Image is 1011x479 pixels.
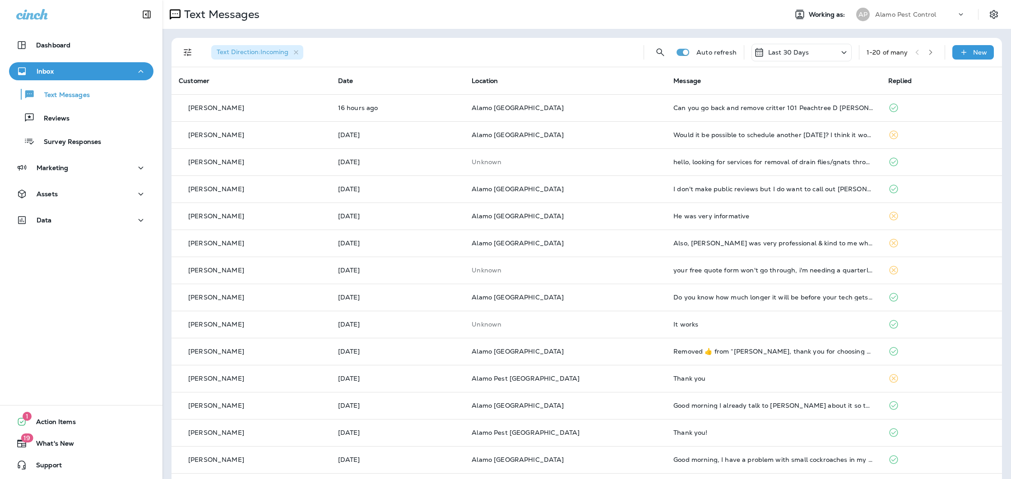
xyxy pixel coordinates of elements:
[37,216,52,224] p: Data
[188,321,244,328] p: [PERSON_NAME]
[472,374,580,382] span: Alamo Pest [GEOGRAPHIC_DATA]
[338,348,458,355] p: Aug 11, 2025 10:46 AM
[673,239,874,247] div: Also, Alex was very professional & kind to me when I couldn't easily find my notes regarding the ...
[673,77,701,85] span: Message
[673,375,874,382] div: Thank you
[673,456,874,463] div: Good morning, I have a problem with small cockroaches in my house. I'd like to know how you deal ...
[9,159,153,177] button: Marketing
[673,321,874,328] div: It works
[188,131,244,138] p: [PERSON_NAME]
[673,348,874,355] div: Removed ‌👍‌ from “ Steve, thank you for choosing Alamo Termite & Pest Control! We're excited to s...
[338,294,458,301] p: Aug 12, 2025 01:56 PM
[35,138,101,147] p: Survey Responses
[27,461,62,472] span: Support
[9,185,153,203] button: Assets
[472,321,659,328] p: This customer does not have a last location and the phone number they messaged is not assigned to...
[472,428,580,437] span: Alamo Pest [GEOGRAPHIC_DATA]
[867,49,908,56] div: 1 - 20 of many
[23,412,32,421] span: 1
[27,440,74,451] span: What's New
[188,185,244,193] p: [PERSON_NAME]
[188,104,244,111] p: [PERSON_NAME]
[134,5,159,23] button: Collapse Sidebar
[338,429,458,436] p: Aug 7, 2025 11:02 AM
[188,402,244,409] p: [PERSON_NAME]
[338,456,458,463] p: Aug 7, 2025 09:15 AM
[673,131,874,138] div: Would it be possible to schedule another Friday? I think it would be raining this and next so spr...
[673,212,874,220] div: He was very informative
[188,294,244,301] p: [PERSON_NAME]
[338,375,458,382] p: Aug 8, 2025 12:06 PM
[188,212,244,220] p: [PERSON_NAME]
[338,158,458,166] p: Aug 18, 2025 07:43 PM
[472,158,659,166] p: This customer does not have a last location and the phone number they messaged is not assigned to...
[338,321,458,328] p: Aug 12, 2025 10:18 AM
[37,68,54,75] p: Inbox
[9,413,153,431] button: 1Action Items
[338,131,458,138] p: Aug 20, 2025 12:17 PM
[188,348,244,355] p: [PERSON_NAME]
[888,77,912,85] span: Replied
[27,418,76,429] span: Action Items
[37,164,68,171] p: Marketing
[35,91,90,100] p: Text Messages
[188,456,244,463] p: [PERSON_NAME]
[9,211,153,229] button: Data
[338,239,458,247] p: Aug 12, 2025 06:55 PM
[973,49,987,56] p: New
[673,429,874,436] div: Thank you!
[188,239,244,247] p: [PERSON_NAME]
[856,8,870,21] div: AP
[179,77,209,85] span: Customer
[809,11,847,18] span: Working as:
[338,185,458,193] p: Aug 16, 2025 05:46 PM
[338,267,458,274] p: Aug 12, 2025 04:17 PM
[9,456,153,474] button: Support
[472,185,564,193] span: Alamo [GEOGRAPHIC_DATA]
[472,401,564,410] span: Alamo [GEOGRAPHIC_DATA]
[9,108,153,127] button: Reviews
[9,85,153,104] button: Text Messages
[211,45,303,60] div: Text Direction:Incoming
[696,49,737,56] p: Auto refresh
[472,104,564,112] span: Alamo [GEOGRAPHIC_DATA]
[472,267,659,274] p: This customer does not have a last location and the phone number they messaged is not assigned to...
[673,294,874,301] div: Do you know how much longer it will be before your tech gets here?
[472,293,564,301] span: Alamo [GEOGRAPHIC_DATA]
[472,212,564,220] span: Alamo [GEOGRAPHIC_DATA]
[217,48,288,56] span: Text Direction : Incoming
[9,36,153,54] button: Dashboard
[9,132,153,151] button: Survey Responses
[875,11,937,18] p: Alamo Pest Control
[673,402,874,409] div: Good morning I already talk to kara about it so thank you
[472,239,564,247] span: Alamo [GEOGRAPHIC_DATA]
[338,77,353,85] span: Date
[188,267,244,274] p: [PERSON_NAME]
[673,158,874,166] div: hello, looking for services for removal of drain flies/gnats throughout the house
[472,456,564,464] span: Alamo [GEOGRAPHIC_DATA]
[21,433,33,442] span: 19
[181,8,260,21] p: Text Messages
[472,77,498,85] span: Location
[188,375,244,382] p: [PERSON_NAME]
[472,347,564,355] span: Alamo [GEOGRAPHIC_DATA]
[651,43,669,61] button: Search Messages
[338,402,458,409] p: Aug 8, 2025 10:23 AM
[35,115,70,123] p: Reviews
[472,131,564,139] span: Alamo [GEOGRAPHIC_DATA]
[768,49,809,56] p: Last 30 Days
[37,190,58,198] p: Assets
[188,429,244,436] p: [PERSON_NAME]
[338,104,458,111] p: Aug 20, 2025 08:27 PM
[179,43,197,61] button: Filters
[9,62,153,80] button: Inbox
[673,267,874,274] div: your free quote form won't go through, i'm needing a quarterly control for regular bugs
[338,212,458,220] p: Aug 14, 2025 11:43 AM
[986,6,1002,23] button: Settings
[36,41,70,49] p: Dashboard
[673,104,874,111] div: Can you go back and remove critter 101 Peachtree D Tenant reported he still hears it
[673,185,874,193] div: I don't make public reviews but I do want to call out Daniel's professional performance. He did a...
[9,434,153,452] button: 19What's New
[188,158,244,166] p: [PERSON_NAME]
